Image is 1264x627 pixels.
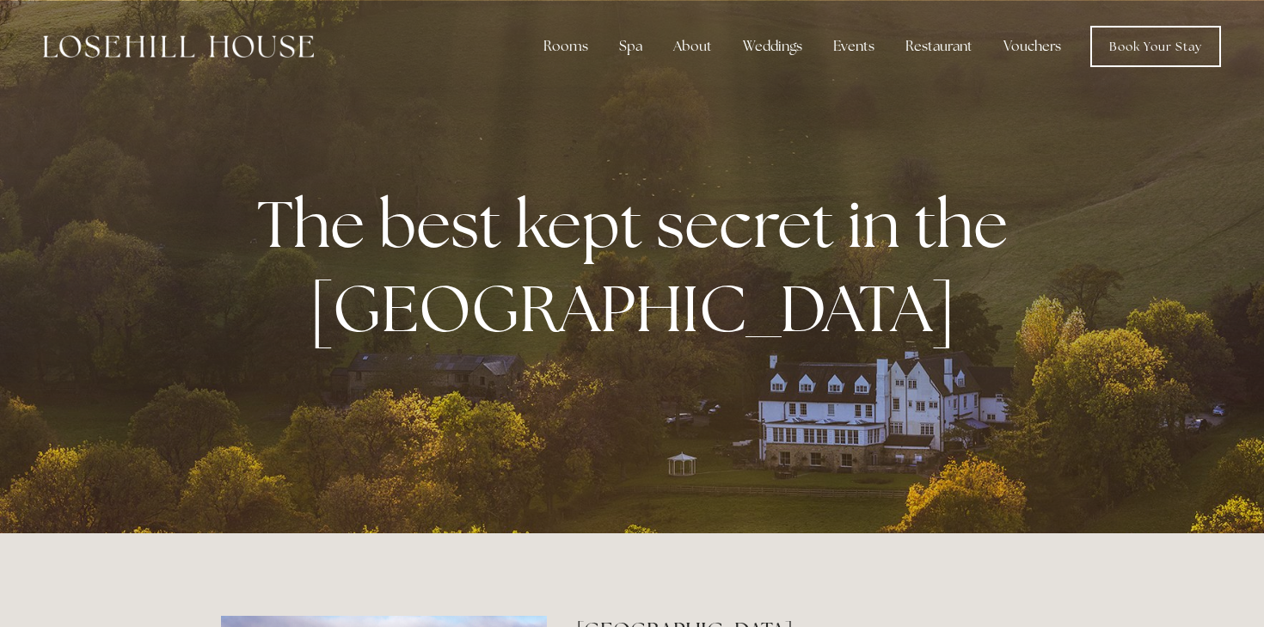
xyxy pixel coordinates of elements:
div: Spa [605,29,656,64]
div: Events [819,29,888,64]
img: Losehill House [43,35,314,58]
a: Vouchers [990,29,1075,64]
a: Book Your Stay [1090,26,1221,67]
div: About [660,29,726,64]
div: Weddings [729,29,816,64]
div: Rooms [530,29,602,64]
div: Restaurant [892,29,986,64]
strong: The best kept secret in the [GEOGRAPHIC_DATA] [257,181,1022,350]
